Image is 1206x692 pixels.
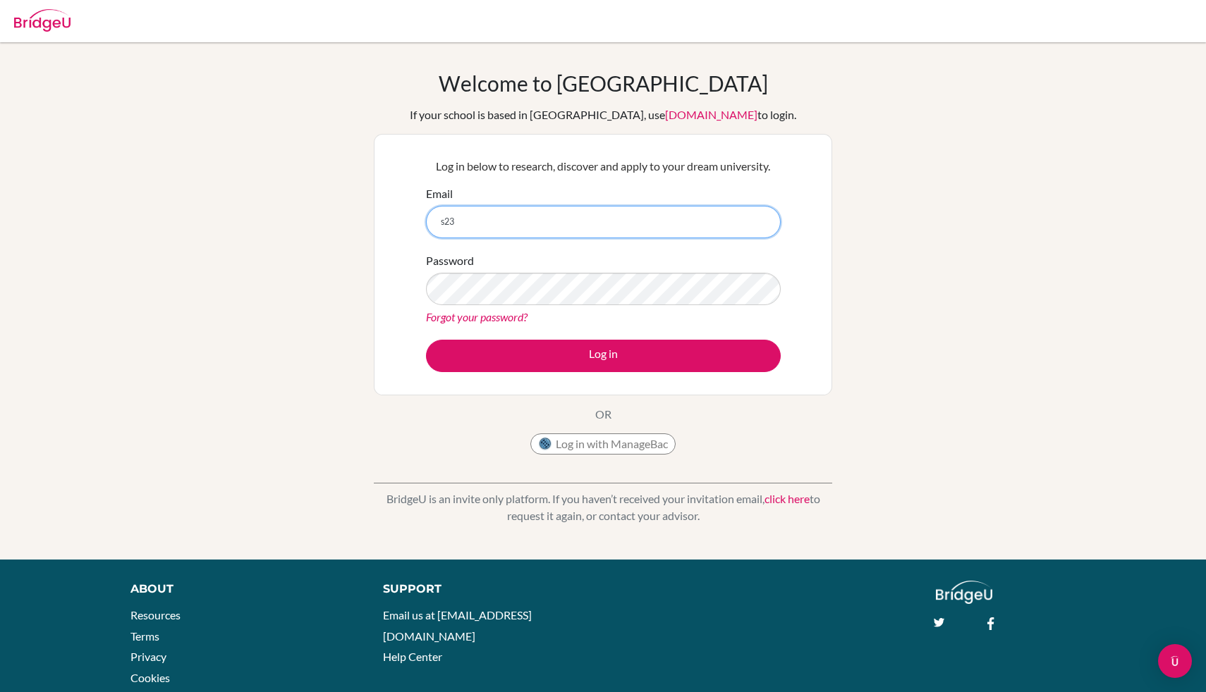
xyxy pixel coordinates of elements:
[426,158,781,175] p: Log in below to research, discover and apply to your dream university.
[1158,644,1192,678] div: Open Intercom Messenger
[130,671,170,684] a: Cookies
[410,106,796,123] div: If your school is based in [GEOGRAPHIC_DATA], use to login.
[383,581,587,598] div: Support
[130,581,351,598] div: About
[130,650,166,663] a: Privacy
[130,608,181,622] a: Resources
[130,629,159,643] a: Terms
[426,185,453,202] label: Email
[426,340,781,372] button: Log in
[665,108,757,121] a: [DOMAIN_NAME]
[426,310,528,323] a: Forgot your password?
[936,581,993,604] img: logo_white@2x-f4f0deed5e89b7ecb1c2cc34c3e3d731f90f0f143d5ea2071677605dd97b5244.png
[383,650,442,663] a: Help Center
[530,433,676,455] button: Log in with ManageBac
[383,608,532,643] a: Email us at [EMAIL_ADDRESS][DOMAIN_NAME]
[374,490,832,524] p: BridgeU is an invite only platform. If you haven’t received your invitation email, to request it ...
[765,492,810,505] a: click here
[595,406,611,423] p: OR
[14,9,71,32] img: Bridge-U
[439,70,768,96] h1: Welcome to [GEOGRAPHIC_DATA]
[426,252,474,269] label: Password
